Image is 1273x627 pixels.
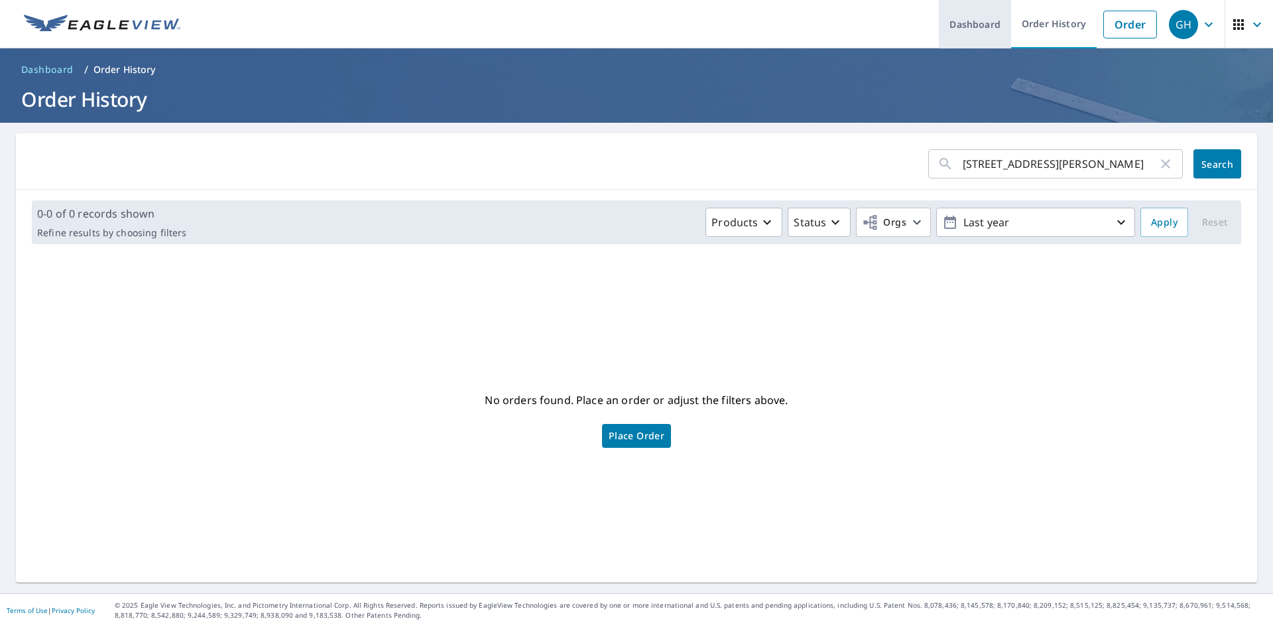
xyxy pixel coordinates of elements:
[1103,11,1157,38] a: Order
[7,606,48,615] a: Terms of Use
[93,63,156,76] p: Order History
[485,389,788,411] p: No orders found. Place an order or adjust the filters above.
[862,214,906,231] span: Orgs
[52,606,95,615] a: Privacy Policy
[37,227,186,239] p: Refine results by choosing filters
[1204,158,1231,171] span: Search
[936,208,1135,237] button: Last year
[856,208,931,237] button: Orgs
[705,208,782,237] button: Products
[1151,214,1178,231] span: Apply
[84,62,88,78] li: /
[37,206,186,222] p: 0-0 of 0 records shown
[7,606,95,614] p: |
[1193,149,1241,178] button: Search
[24,15,180,35] img: EV Logo
[21,63,74,76] span: Dashboard
[16,86,1257,113] h1: Order History
[711,214,758,230] p: Products
[16,59,79,80] a: Dashboard
[958,211,1113,234] p: Last year
[115,600,1266,620] p: © 2025 Eagle View Technologies, Inc. and Pictometry International Corp. All Rights Reserved. Repo...
[1140,208,1188,237] button: Apply
[794,214,826,230] p: Status
[963,145,1158,182] input: Address, Report #, Claim ID, etc.
[16,59,1257,80] nav: breadcrumb
[788,208,851,237] button: Status
[1169,10,1198,39] div: GH
[602,424,671,448] a: Place Order
[609,433,664,439] span: Place Order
